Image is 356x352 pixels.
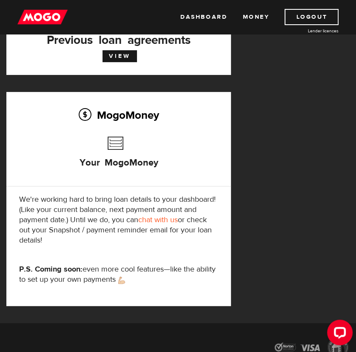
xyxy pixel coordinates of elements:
[138,215,178,225] a: chat with us
[320,316,356,352] iframe: LiveChat chat widget
[19,264,218,285] p: even more cool features—like the ability to set up your own payments
[19,23,218,44] h3: Previous loan agreements
[285,9,339,25] a: Logout
[80,132,158,181] h3: Your MogoMoney
[275,28,339,34] a: Lender licences
[242,9,269,25] a: Money
[103,50,137,62] a: View
[19,195,218,246] p: We're working hard to bring loan details to your dashboard! (Like your current balance, next paym...
[180,9,227,25] a: Dashboard
[17,9,68,25] img: mogo_logo-11ee424be714fa7cbb0f0f49df9e16ec.png
[19,106,218,124] h2: MogoMoney
[19,264,83,274] strong: P.S. Coming soon:
[118,277,125,284] img: strong arm emoji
